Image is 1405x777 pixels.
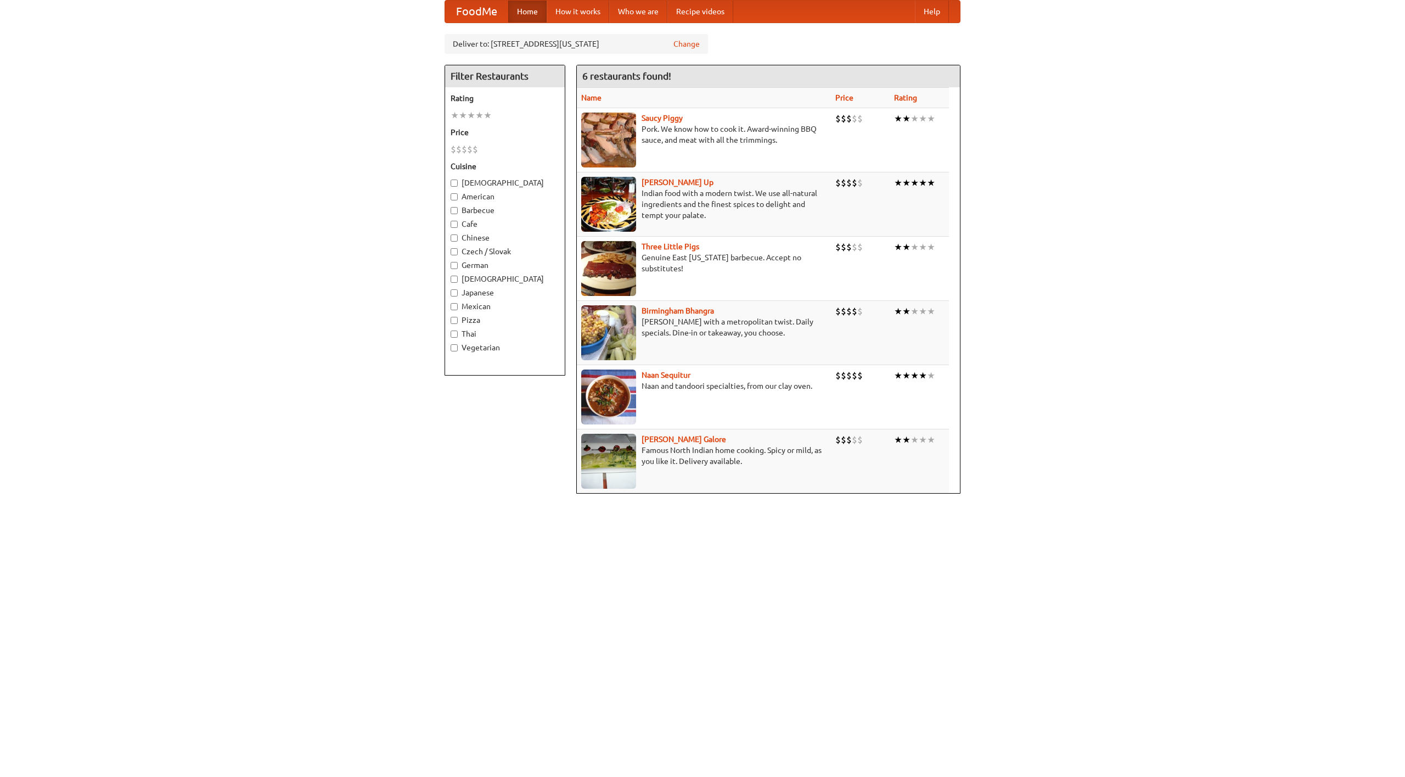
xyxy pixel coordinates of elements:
[894,305,902,317] li: ★
[451,109,459,121] li: ★
[835,177,841,189] li: $
[835,93,853,102] a: Price
[857,434,863,446] li: $
[852,177,857,189] li: $
[911,434,919,446] li: ★
[919,370,927,382] li: ★
[451,303,458,310] input: Mexican
[894,113,902,125] li: ★
[841,113,846,125] li: $
[581,177,636,232] img: curryup.jpg
[642,114,683,122] a: Saucy Piggy
[451,289,458,297] input: Japanese
[451,161,559,172] h5: Cuisine
[846,241,852,253] li: $
[451,287,559,298] label: Japanese
[852,305,857,317] li: $
[902,434,911,446] li: ★
[451,180,458,187] input: [DEMOGRAPHIC_DATA]
[835,434,841,446] li: $
[451,127,559,138] h5: Price
[451,193,458,200] input: American
[581,124,827,146] p: Pork. We know how to cook it. Award-winning BBQ sauce, and meat with all the trimmings.
[857,305,863,317] li: $
[857,177,863,189] li: $
[581,434,636,489] img: currygalore.jpg
[445,65,565,87] h4: Filter Restaurants
[667,1,733,23] a: Recipe videos
[451,191,559,202] label: American
[927,305,935,317] li: ★
[484,109,492,121] li: ★
[902,241,911,253] li: ★
[445,34,708,54] div: Deliver to: [STREET_ADDRESS][US_STATE]
[451,232,559,243] label: Chinese
[852,241,857,253] li: $
[451,177,559,188] label: [DEMOGRAPHIC_DATA]
[451,234,458,242] input: Chinese
[673,38,700,49] a: Change
[459,109,467,121] li: ★
[581,113,636,167] img: saucy.jpg
[911,113,919,125] li: ★
[451,246,559,257] label: Czech / Slovak
[846,177,852,189] li: $
[451,342,559,353] label: Vegetarian
[451,205,559,216] label: Barbecue
[852,370,857,382] li: $
[835,305,841,317] li: $
[451,331,458,338] input: Thai
[609,1,667,23] a: Who we are
[445,1,508,23] a: FoodMe
[642,306,714,315] a: Birmingham Bhangra
[911,241,919,253] li: ★
[835,241,841,253] li: $
[451,262,458,269] input: German
[919,434,927,446] li: ★
[451,317,458,324] input: Pizza
[841,177,846,189] li: $
[902,113,911,125] li: ★
[919,113,927,125] li: ★
[581,305,636,360] img: bhangra.jpg
[927,434,935,446] li: ★
[894,93,917,102] a: Rating
[841,305,846,317] li: $
[508,1,547,23] a: Home
[581,93,602,102] a: Name
[642,178,713,187] a: [PERSON_NAME] Up
[451,301,559,312] label: Mexican
[902,370,911,382] li: ★
[451,276,458,283] input: [DEMOGRAPHIC_DATA]
[846,305,852,317] li: $
[451,219,559,230] label: Cafe
[451,248,458,255] input: Czech / Slovak
[846,113,852,125] li: $
[475,109,484,121] li: ★
[911,305,919,317] li: ★
[581,370,636,424] img: naansequitur.jpg
[581,445,827,467] p: Famous North Indian home cooking. Spicy or mild, as you like it. Delivery available.
[451,143,456,155] li: $
[642,242,699,251] a: Three Little Pigs
[642,435,726,444] a: [PERSON_NAME] Galore
[456,143,462,155] li: $
[841,370,846,382] li: $
[642,371,690,379] a: Naan Sequitur
[846,434,852,446] li: $
[467,143,473,155] li: $
[857,241,863,253] li: $
[927,241,935,253] li: ★
[451,221,458,228] input: Cafe
[473,143,478,155] li: $
[451,315,559,326] label: Pizza
[547,1,609,23] a: How it works
[919,241,927,253] li: ★
[852,434,857,446] li: $
[581,316,827,338] p: [PERSON_NAME] with a metropolitan twist. Daily specials. Dine-in or takeaway, you choose.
